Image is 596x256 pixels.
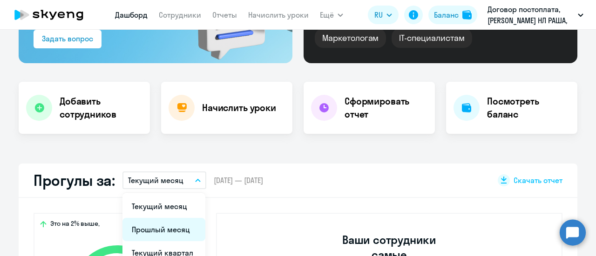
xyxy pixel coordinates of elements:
[434,9,459,20] div: Баланс
[374,9,383,20] span: RU
[42,33,93,44] div: Задать вопрос
[34,30,102,48] button: Задать вопрос
[128,175,183,186] p: Текущий месяц
[315,28,386,48] div: Маркетологам
[50,219,100,230] span: Это на 2% выше,
[462,10,472,20] img: balance
[122,171,206,189] button: Текущий месяц
[483,4,588,26] button: Договор постоплата, [PERSON_NAME] НЛ РАША, ООО
[345,95,427,121] h4: Сформировать отчет
[159,10,201,20] a: Сотрудники
[320,6,343,24] button: Ещё
[320,9,334,20] span: Ещё
[115,10,148,20] a: Дашборд
[392,28,472,48] div: IT-специалистам
[202,101,276,114] h4: Начислить уроки
[514,175,562,185] span: Скачать отчет
[488,4,574,26] p: Договор постоплата, [PERSON_NAME] НЛ РАША, ООО
[214,175,263,185] span: [DATE] — [DATE]
[487,95,570,121] h4: Посмотреть баланс
[60,95,142,121] h4: Добавить сотрудников
[212,10,237,20] a: Отчеты
[428,6,477,24] button: Балансbalance
[368,6,399,24] button: RU
[34,171,115,190] h2: Прогулы за:
[248,10,309,20] a: Начислить уроки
